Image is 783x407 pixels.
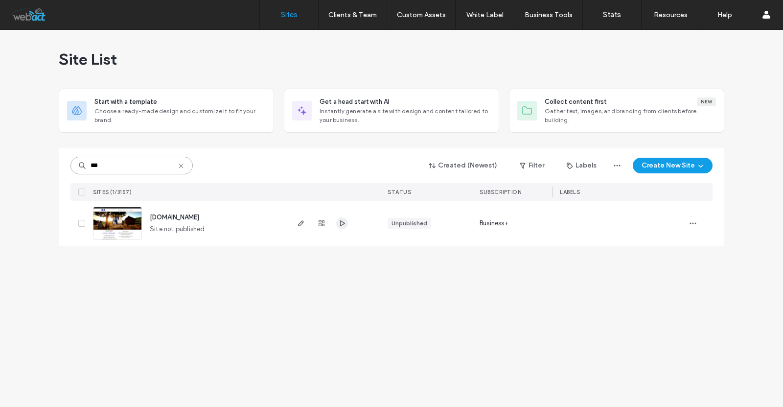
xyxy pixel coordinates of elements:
div: Collect content firstNewGather text, images, and branding from clients before building. [509,89,724,133]
span: Business+ [480,218,508,228]
button: Create New Site [633,158,713,173]
span: Choose a ready-made design and customize it to fit your brand. [94,107,266,124]
span: Gather text, images, and branding from clients before building. [545,107,716,124]
span: Site List [59,49,117,69]
label: Stats [603,10,621,19]
span: SITES (1/3157) [93,189,132,195]
button: Filter [510,158,554,173]
a: [DOMAIN_NAME] [150,214,199,221]
label: Sites [281,10,298,19]
label: Help [717,11,732,19]
span: SUBSCRIPTION [480,189,521,195]
div: Start with a templateChoose a ready-made design and customize it to fit your brand. [59,89,274,133]
div: New [697,97,716,106]
button: Labels [558,158,605,173]
span: Instantly generate a site with design and content tailored to your business. [320,107,491,124]
button: Created (Newest) [420,158,506,173]
span: Collect content first [545,97,607,107]
span: Site not published [150,224,205,234]
label: White Label [466,11,504,19]
div: Get a head start with AIInstantly generate a site with design and content tailored to your business. [284,89,499,133]
span: Start with a template [94,97,157,107]
label: Resources [654,11,688,19]
label: Business Tools [525,11,573,19]
span: LABELS [560,189,580,195]
div: Unpublished [391,219,427,228]
label: Clients & Team [328,11,377,19]
span: STATUS [388,189,411,195]
label: Custom Assets [397,11,446,19]
span: Get a head start with AI [320,97,389,107]
span: Help [22,7,42,16]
